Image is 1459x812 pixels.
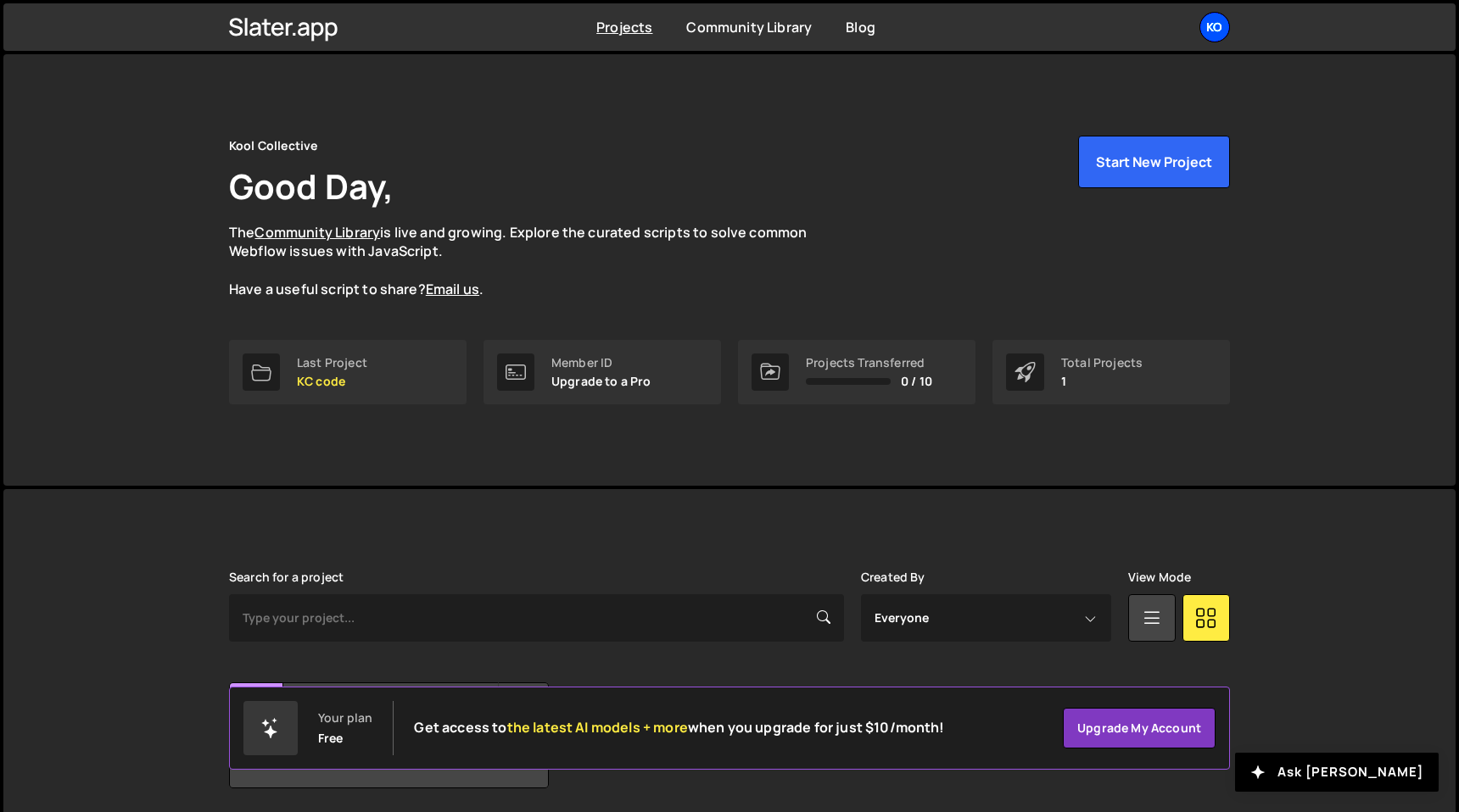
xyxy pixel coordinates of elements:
[318,711,372,725] div: Your plan
[414,720,944,736] h2: Get access to when you upgrade for just $10/month!
[254,223,380,242] a: Community Library
[551,375,651,388] p: Upgrade to a Pro
[686,18,812,36] a: Community Library
[1063,708,1216,748] a: Upgrade my account
[229,682,549,788] a: KC KC code Created by [EMAIL_ADDRESS][DOMAIN_NAME] 8 pages, last updated by [DATE]
[426,280,479,298] a: Email us
[230,683,283,737] div: KC
[229,594,844,642] input: Type your project...
[293,683,497,702] h2: KC code
[1078,136,1230,188] button: Start New Project
[846,18,875,36] a: Blog
[229,570,344,584] label: Search for a project
[229,136,317,156] div: Kool Collective
[861,570,925,584] label: Created By
[1128,570,1191,584] label: View Mode
[1061,375,1143,388] p: 1
[229,340,467,404] a: Last Project KC code
[507,718,688,737] span: the latest AI models + more
[806,356,932,370] div: Projects Transferred
[229,163,394,209] h1: Good Day,
[297,375,367,388] p: KC code
[1235,753,1439,792] button: Ask [PERSON_NAME]
[318,731,344,745] div: Free
[229,223,840,299] p: The is live and growing. Explore the curated scripts to solve common Webflow issues with JavaScri...
[1199,12,1230,42] a: Ko
[1061,356,1143,370] div: Total Projects
[297,356,367,370] div: Last Project
[901,375,932,388] span: 0 / 10
[551,356,651,370] div: Member ID
[596,18,652,36] a: Projects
